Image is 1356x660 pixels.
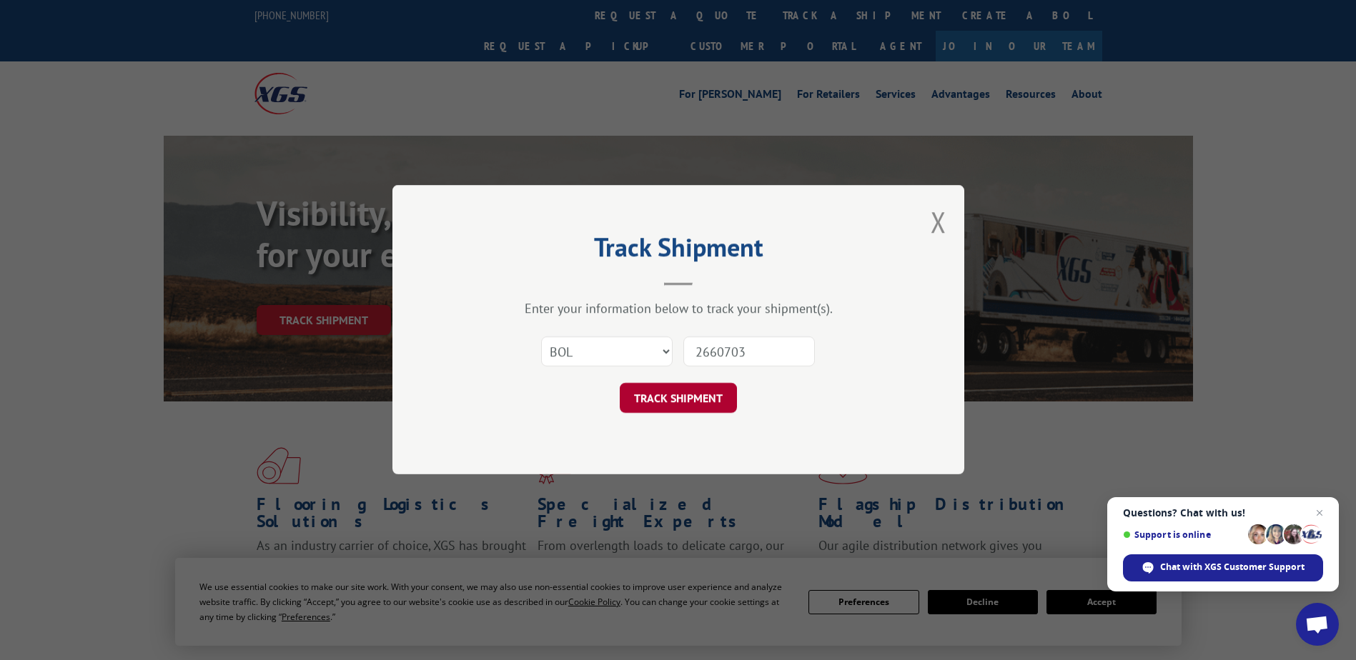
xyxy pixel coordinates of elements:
[931,203,946,241] button: Close modal
[1296,603,1339,646] div: Open chat
[1311,504,1328,521] span: Close chat
[464,237,893,264] h2: Track Shipment
[1123,507,1323,519] span: Questions? Chat with us!
[1160,561,1305,574] span: Chat with XGS Customer Support
[620,384,737,414] button: TRACK SHIPMENT
[464,301,893,317] div: Enter your information below to track your shipment(s).
[1123,529,1243,540] span: Support is online
[683,337,815,367] input: Number(s)
[1123,554,1323,581] div: Chat with XGS Customer Support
